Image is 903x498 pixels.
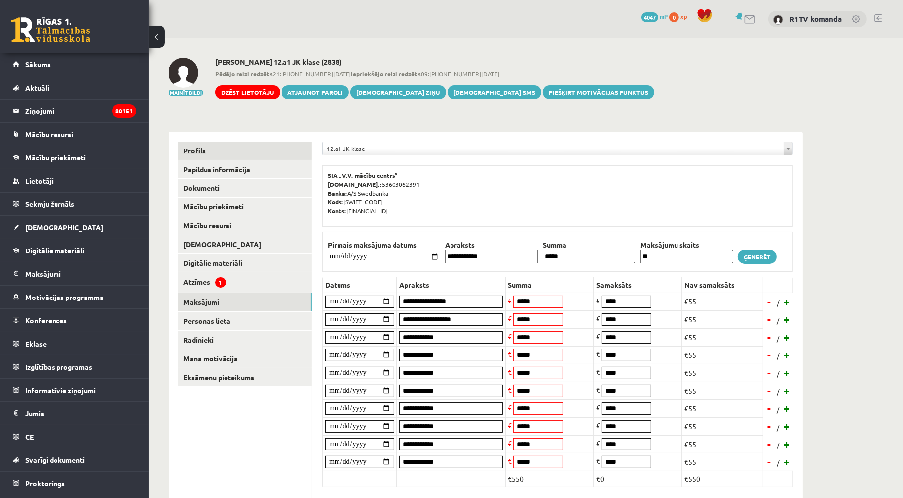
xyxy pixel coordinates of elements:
[25,409,44,418] span: Jumis
[508,403,512,412] span: €
[764,365,774,380] a: -
[782,348,792,362] a: +
[13,169,136,192] a: Lietotāji
[782,383,792,398] a: +
[25,246,84,255] span: Digitālie materiāli
[13,425,136,448] a: CE
[397,277,506,293] th: Apraksts
[596,439,600,448] span: €
[790,14,842,24] a: R1TV komanda
[543,85,654,99] a: Piešķirt motivācijas punktus
[178,312,312,330] a: Personas lieta
[25,362,92,371] span: Izglītības programas
[782,295,792,309] a: +
[508,385,512,394] span: €
[682,453,763,471] td: €55
[682,277,763,293] th: Nav samaksāts
[351,70,421,78] b: Iepriekšējo reizi redzēts
[682,310,763,328] td: €55
[11,17,90,42] a: Rīgas 1. Tālmācības vidusskola
[508,439,512,448] span: €
[178,254,312,272] a: Digitālie materiāli
[443,240,540,250] th: Apraksts
[13,53,136,76] a: Sākums
[596,456,600,465] span: €
[776,333,781,344] span: /
[638,240,735,250] th: Maksājumu skaits
[594,471,682,487] td: €0
[25,432,34,441] span: CE
[323,277,397,293] th: Datums
[782,401,792,416] a: +
[25,386,96,395] span: Informatīvie ziņojumi
[25,293,104,301] span: Motivācijas programma
[215,70,273,78] b: Pēdējo reizi redzēts
[328,207,346,215] b: Konts:
[682,399,763,417] td: €55
[764,295,774,309] a: -
[13,216,136,239] a: [DEMOGRAPHIC_DATA]
[669,12,679,22] span: 0
[660,12,668,20] span: mP
[25,455,85,464] span: Svarīgi dokumenti
[764,330,774,345] a: -
[13,239,136,262] a: Digitālie materiāli
[328,189,347,197] b: Banka:
[215,58,654,66] h2: [PERSON_NAME] 12.a1 JK klase (2838)
[13,402,136,425] a: Jumis
[738,250,777,264] a: Ģenerēt
[596,349,600,358] span: €
[776,404,781,415] span: /
[25,153,86,162] span: Mācību priekšmeti
[508,296,512,305] span: €
[13,146,136,169] a: Mācību priekšmeti
[178,349,312,368] a: Mana motivācija
[178,142,312,160] a: Profils
[25,316,67,325] span: Konferences
[776,315,781,326] span: /
[776,422,781,433] span: /
[328,171,398,179] b: SIA „V.V. mācību centrs”
[13,379,136,401] a: Informatīvie ziņojumi
[25,223,103,232] span: [DEMOGRAPHIC_DATA]
[764,419,774,434] a: -
[764,454,774,469] a: -
[323,142,792,155] a: 12.a1 JK klase
[25,339,47,348] span: Eklase
[13,355,136,378] a: Izglītības programas
[641,12,668,20] a: 4047 mP
[508,332,512,341] span: €
[25,176,54,185] span: Lietotāji
[350,85,446,99] a: [DEMOGRAPHIC_DATA] ziņu
[596,314,600,323] span: €
[25,60,51,69] span: Sākums
[596,296,600,305] span: €
[508,349,512,358] span: €
[178,216,312,235] a: Mācību resursi
[13,309,136,332] a: Konferences
[596,332,600,341] span: €
[596,403,600,412] span: €
[596,385,600,394] span: €
[25,262,136,285] legend: Maksājumi
[682,382,763,399] td: €55
[764,383,774,398] a: -
[776,369,781,379] span: /
[178,293,312,311] a: Maksājumi
[540,240,638,250] th: Summa
[508,421,512,430] span: €
[682,364,763,382] td: €55
[669,12,692,20] a: 0 xp
[215,277,226,288] span: 1
[776,298,781,308] span: /
[282,85,349,99] a: Atjaunot paroli
[506,471,594,487] td: €550
[764,348,774,362] a: -
[776,351,781,361] span: /
[178,179,312,197] a: Dokumenti
[682,471,763,487] td: €550
[13,262,136,285] a: Maksājumi
[13,193,136,215] a: Sekmju žurnāls
[782,330,792,345] a: +
[13,332,136,355] a: Eklase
